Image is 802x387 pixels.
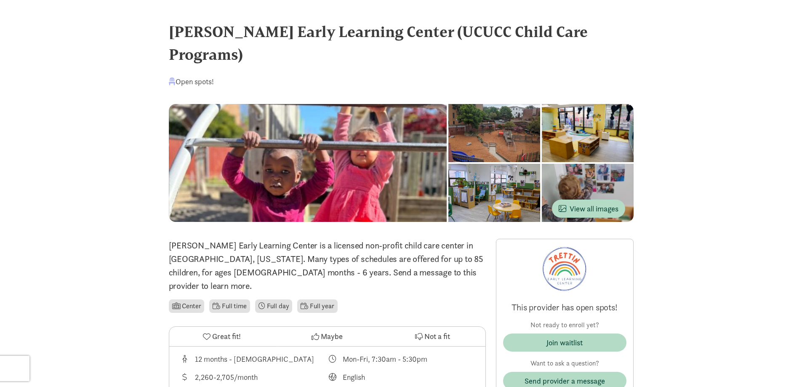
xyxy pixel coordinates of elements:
p: Want to ask a question? [503,358,626,368]
button: Not a fit [380,327,485,346]
p: This provider has open spots! [503,302,626,313]
li: Center [169,299,205,313]
button: Join waitlist [503,334,626,352]
button: View all images [552,200,625,218]
div: 2,260-2,705/month [195,371,258,383]
img: Provider logo [542,246,588,291]
span: Not a fit [424,331,450,342]
p: Not ready to enroll yet? [503,320,626,330]
button: Great fit! [169,327,274,346]
li: Full year [297,299,337,313]
div: Age range for children that this provider cares for [179,353,328,365]
li: Full day [255,299,293,313]
div: [PERSON_NAME] Early Learning Center (UCUCC Child Care Programs) [169,20,634,66]
div: Class schedule [327,353,475,365]
div: 12 months - [DEMOGRAPHIC_DATA] [195,353,314,365]
button: Maybe [274,327,380,346]
span: Send provider a message [525,375,605,387]
span: Maybe [321,331,343,342]
p: [PERSON_NAME] Early Learning Center is a licensed non-profit child care center in [GEOGRAPHIC_DAT... [169,239,486,293]
div: English [343,371,365,383]
span: View all images [559,203,618,214]
div: Open spots! [169,76,214,87]
div: Languages taught [327,371,475,383]
div: Mon-Fri, 7:30am - 5:30pm [343,353,427,365]
div: Join waitlist [546,337,583,348]
span: Great fit! [212,331,241,342]
div: Average tuition for this program [179,371,328,383]
li: Full time [209,299,250,313]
